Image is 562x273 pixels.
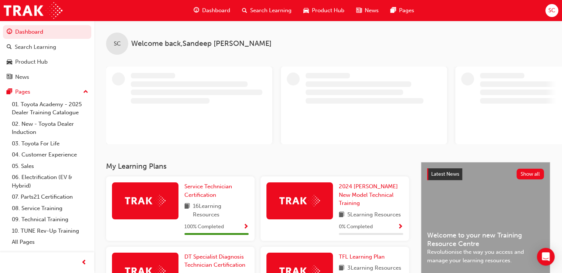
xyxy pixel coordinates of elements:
span: search-icon [7,44,12,51]
a: pages-iconPages [385,3,420,18]
h3: My Learning Plans [106,162,409,171]
span: book-icon [339,210,344,220]
span: Latest News [431,171,459,177]
a: Product Hub [3,55,91,69]
span: book-icon [184,202,190,219]
div: News [15,73,29,81]
button: Pages [3,85,91,99]
a: Latest NewsShow all [427,168,544,180]
span: pages-icon [7,89,12,95]
button: Show Progress [243,222,249,232]
span: Welcome back , Sandeep [PERSON_NAME] [131,40,272,48]
div: Product Hub [15,58,48,66]
a: 10. TUNE Rev-Up Training [9,225,91,237]
img: Trak [125,195,166,206]
a: 03. Toyota For Life [9,138,91,149]
a: search-iconSearch Learning [236,3,297,18]
span: guage-icon [194,6,199,15]
span: pages-icon [391,6,396,15]
a: 02. New - Toyota Dealer Induction [9,118,91,138]
span: Dashboard [202,6,230,15]
div: Search Learning [15,43,56,51]
span: book-icon [339,264,344,273]
span: 3 Learning Resources [347,264,401,273]
span: SC [548,6,555,15]
span: 16 Learning Resources [193,202,249,219]
a: 09. Technical Training [9,214,91,225]
a: car-iconProduct Hub [297,3,350,18]
button: Show Progress [398,222,403,232]
span: Search Learning [250,6,292,15]
button: SC [545,4,558,17]
span: prev-icon [81,258,87,267]
a: 05. Sales [9,161,91,172]
a: Service Technician Certification [184,182,249,199]
img: Trak [4,2,62,19]
span: up-icon [83,87,88,97]
span: news-icon [356,6,362,15]
div: Open Intercom Messenger [537,248,555,266]
a: 07. Parts21 Certification [9,191,91,203]
span: Revolutionise the way you access and manage your learning resources. [427,248,544,264]
button: Show all [517,169,544,179]
span: Product Hub [312,6,344,15]
span: Service Technician Certification [184,183,232,198]
a: TFL Learning Plan [339,253,388,261]
a: All Pages [9,236,91,248]
span: car-icon [303,6,309,15]
a: DT Specialist Diagnosis Technician Certification [184,253,249,269]
span: Show Progress [243,224,249,230]
span: search-icon [242,6,247,15]
a: Search Learning [3,40,91,54]
span: news-icon [7,74,12,81]
span: 5 Learning Resources [347,210,401,220]
span: News [365,6,379,15]
span: Show Progress [398,224,403,230]
span: Welcome to your new Training Resource Centre [427,231,544,248]
span: car-icon [7,59,12,65]
span: 0 % Completed [339,223,373,231]
img: Trak [279,195,320,206]
span: guage-icon [7,29,12,36]
span: 2024 [PERSON_NAME] New Model Technical Training [339,183,398,206]
a: 01. Toyota Academy - 2025 Dealer Training Catalogue [9,99,91,118]
a: Dashboard [3,25,91,39]
a: 08. Service Training [9,203,91,214]
span: DT Specialist Diagnosis Technician Certification [184,253,245,269]
a: 06. Electrification (EV & Hybrid) [9,172,91,191]
button: DashboardSearch LearningProduct HubNews [3,24,91,85]
a: 2024 [PERSON_NAME] New Model Technical Training [339,182,403,208]
a: guage-iconDashboard [188,3,236,18]
div: Pages [15,88,30,96]
a: news-iconNews [350,3,385,18]
a: 04. Customer Experience [9,149,91,161]
a: News [3,70,91,84]
span: SC [114,40,121,48]
span: TFL Learning Plan [339,253,385,260]
span: 100 % Completed [184,223,224,231]
span: Pages [399,6,414,15]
